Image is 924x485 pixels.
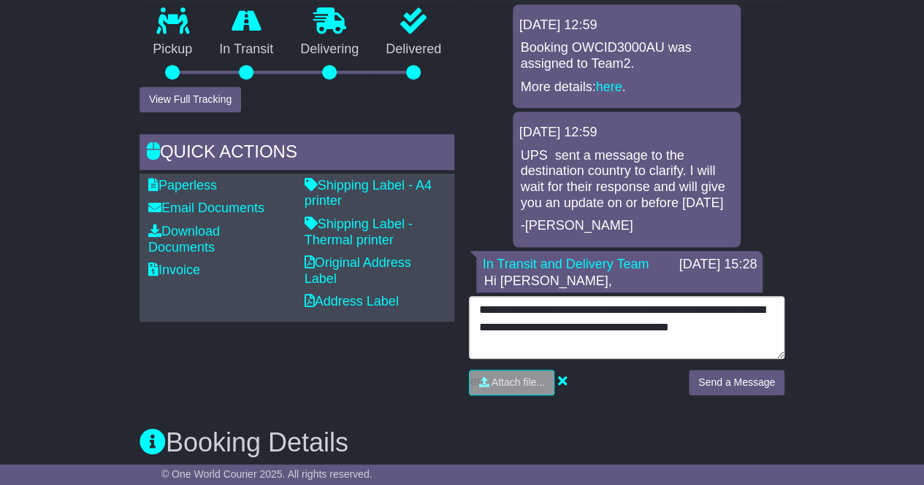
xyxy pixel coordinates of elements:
div: [DATE] 12:59 [519,125,735,141]
a: Original Address Label [305,255,411,286]
div: [DATE] 15:28 [679,257,757,273]
a: Email Documents [148,201,264,215]
button: Send a Message [689,370,784,395]
p: UPS sent a message to the destination country to clarify. I will wait for their response and will... [520,148,733,211]
div: [DATE] 12:59 [519,18,735,34]
a: Paperless [148,178,217,193]
p: Delivering [287,42,373,58]
p: Delivered [373,42,455,58]
a: In Transit and Delivery Team [482,257,649,271]
div: Quick Actions [140,134,455,174]
a: Address Label [305,294,399,309]
a: Shipping Label - A4 printer [305,178,432,209]
p: In Transit [206,42,287,58]
p: Booking OWCID3000AU was assigned to Team2. [520,40,733,71]
a: Shipping Label - Thermal printer [305,217,413,247]
p: More details: . [520,79,733,96]
p: Hi [PERSON_NAME], [484,273,755,290]
a: Download Documents [148,224,220,255]
p: -[PERSON_NAME] [520,218,733,234]
button: View Full Tracking [140,87,241,112]
h3: Booking Details [140,428,784,457]
a: here [596,79,622,94]
p: Pickup [140,42,206,58]
span: © One World Courier 2025. All rights reserved. [161,468,373,480]
a: Invoice [148,263,200,277]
